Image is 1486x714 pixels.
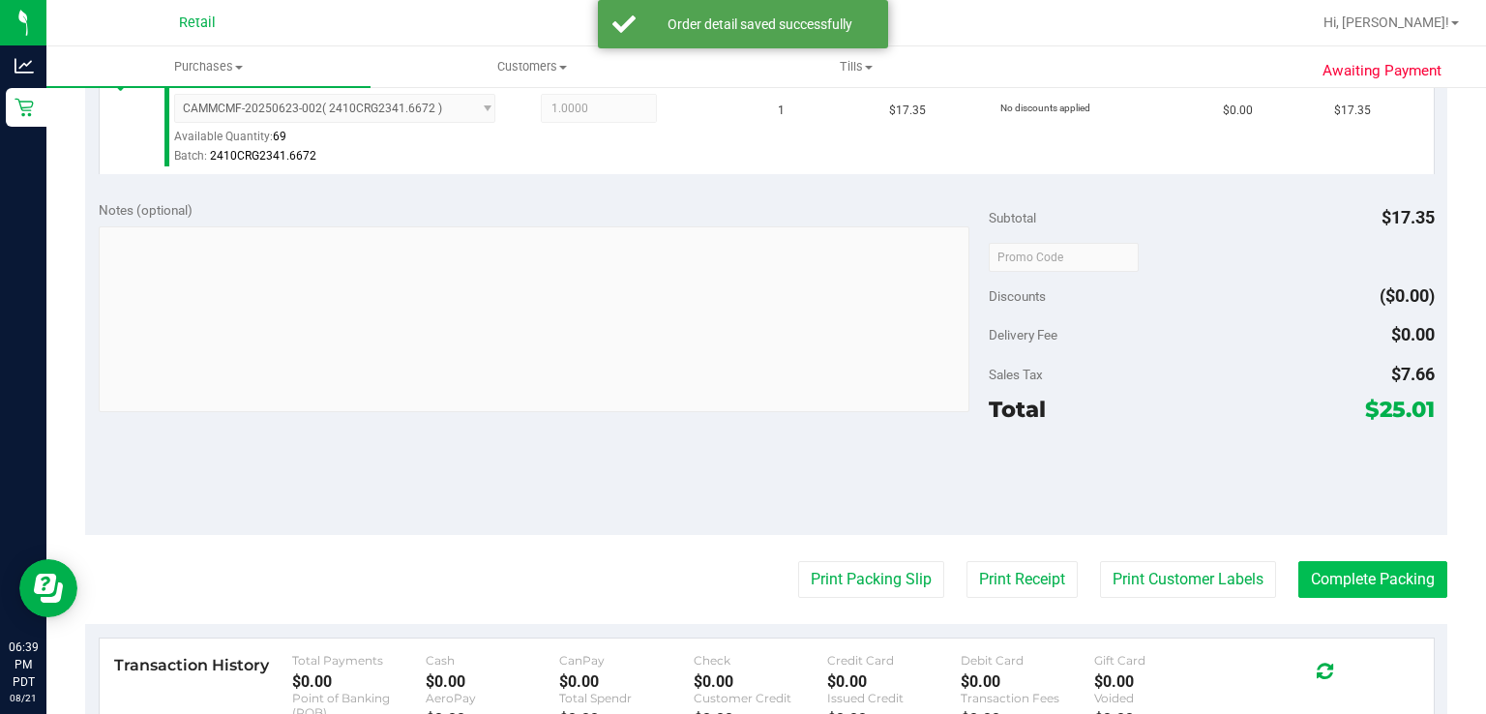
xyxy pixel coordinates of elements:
div: Transaction Fees [961,691,1094,705]
span: Delivery Fee [989,327,1057,342]
span: Retail [179,15,216,31]
p: 06:39 PM PDT [9,639,38,691]
span: Awaiting Payment [1323,60,1441,82]
div: Available Quantity: [174,123,512,161]
inline-svg: Analytics [15,56,34,75]
inline-svg: Retail [15,98,34,117]
span: No discounts applied [1000,103,1090,113]
div: Cash [426,653,559,668]
button: Complete Packing [1298,561,1447,598]
div: $0.00 [426,672,559,691]
span: Tills [696,58,1018,75]
a: Purchases [46,46,371,87]
div: CanPay [559,653,693,668]
span: 1 [778,102,785,120]
button: Print Receipt [966,561,1078,598]
div: $0.00 [694,672,827,691]
button: Print Customer Labels [1100,561,1276,598]
p: 08/21 [9,691,38,705]
span: $17.35 [1382,207,1435,227]
input: Promo Code [989,243,1139,272]
div: Check [694,653,827,668]
span: Total [989,396,1046,423]
div: $0.00 [559,672,693,691]
div: AeroPay [426,691,559,705]
span: Customers [371,58,694,75]
div: Total Spendr [559,691,693,705]
div: Order detail saved successfully [646,15,874,34]
span: Subtotal [989,210,1036,225]
div: $0.00 [1094,672,1228,691]
div: $0.00 [961,672,1094,691]
div: Debit Card [961,653,1094,668]
span: $0.00 [1391,324,1435,344]
span: ($0.00) [1380,285,1435,306]
span: 69 [273,130,286,143]
div: Customer Credit [694,691,827,705]
div: Issued Credit [827,691,961,705]
div: Gift Card [1094,653,1228,668]
span: $7.66 [1391,364,1435,384]
span: Purchases [46,58,371,75]
a: Customers [371,46,695,87]
span: Hi, [PERSON_NAME]! [1323,15,1449,30]
span: $25.01 [1365,396,1435,423]
div: Voided [1094,691,1228,705]
span: Discounts [989,279,1046,313]
span: Sales Tax [989,367,1043,382]
div: $0.00 [292,672,426,691]
span: 2410CRG2341.6672 [210,149,316,163]
a: Tills [695,46,1019,87]
span: $17.35 [889,102,926,120]
span: Batch: [174,149,207,163]
div: $0.00 [827,672,961,691]
span: Notes (optional) [99,202,193,218]
div: Credit Card [827,653,961,668]
iframe: Resource center [19,559,77,617]
span: $17.35 [1334,102,1371,120]
div: Total Payments [292,653,426,668]
span: $0.00 [1223,102,1253,120]
button: Print Packing Slip [798,561,944,598]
